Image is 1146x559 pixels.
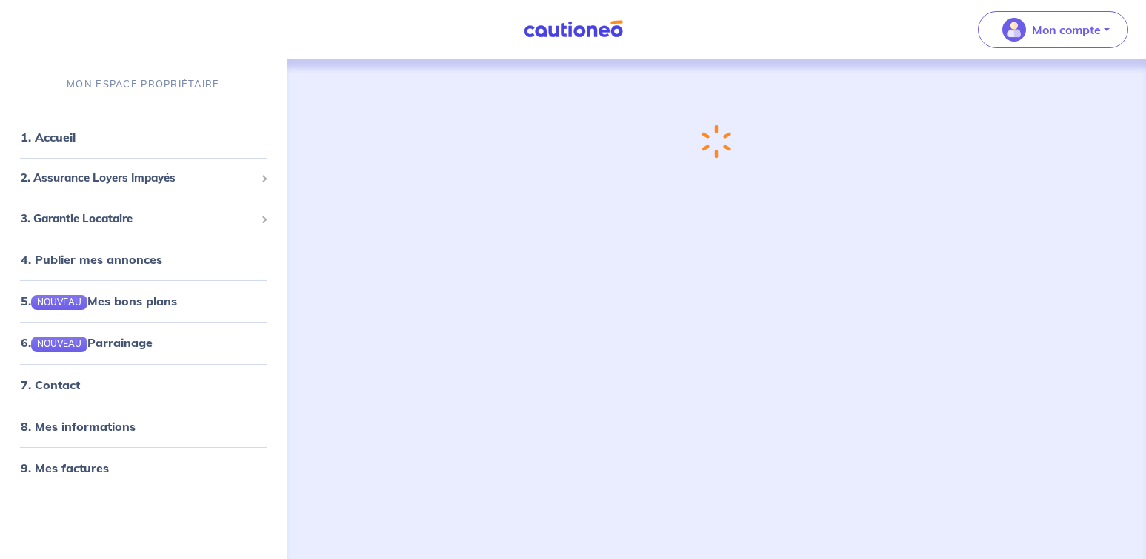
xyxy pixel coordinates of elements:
img: loading-spinner [702,125,731,159]
div: 9. Mes factures [6,453,281,483]
a: 6.NOUVEAUParrainage [21,335,153,350]
img: illu_account_valid_menu.svg [1002,18,1026,42]
a: 8. Mes informations [21,419,136,434]
div: 2. Assurance Loyers Impayés [6,164,281,193]
a: 5.NOUVEAUMes bons plans [21,294,177,308]
a: 9. Mes factures [21,460,109,475]
div: 4. Publier mes annonces [6,245,281,274]
img: Cautioneo [518,20,629,39]
div: 7. Contact [6,370,281,400]
p: Mon compte [1032,21,1101,39]
div: 5.NOUVEAUMes bons plans [6,286,281,316]
span: 3. Garantie Locataire [21,211,255,228]
button: illu_account_valid_menu.svgMon compte [978,11,1128,48]
div: 3. Garantie Locataire [6,205,281,234]
a: 1. Accueil [21,130,76,145]
div: 1. Accueil [6,122,281,152]
p: MON ESPACE PROPRIÉTAIRE [67,77,219,91]
a: 4. Publier mes annonces [21,252,162,267]
div: 8. Mes informations [6,411,281,441]
a: 7. Contact [21,377,80,392]
div: 6.NOUVEAUParrainage [6,328,281,357]
span: 2. Assurance Loyers Impayés [21,170,255,187]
